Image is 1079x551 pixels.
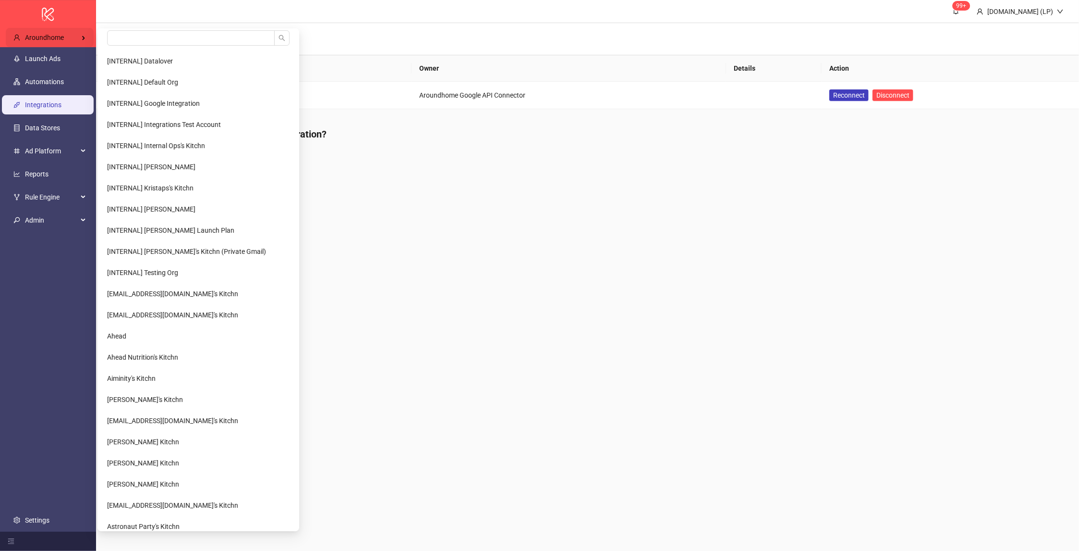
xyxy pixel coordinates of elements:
span: [EMAIL_ADDRESS][DOMAIN_NAME]'s Kitchn [107,311,238,319]
span: Ahead Nutrition's Kitchn [107,353,178,361]
span: Aiminity's Kitchn [107,375,156,382]
span: [INTERNAL] Default Org [107,78,178,86]
div: [DOMAIN_NAME] (LP) [983,6,1057,17]
span: [EMAIL_ADDRESS][DOMAIN_NAME]'s Kitchn [107,417,238,425]
a: Data Stores [25,125,60,132]
li: Select files from drive [123,177,1071,188]
span: down [1057,8,1064,15]
span: [PERSON_NAME] Kitchn [107,480,179,488]
span: menu-fold [8,538,14,545]
span: [INTERNAL] Integrations Test Account [107,121,221,128]
span: Rule Engine [25,188,78,207]
a: Launch Ads [25,55,61,63]
span: [INTERNAL] [PERSON_NAME] Launch Plan [107,226,234,234]
div: Aroundhome Google API Connector [419,90,718,100]
a: Settings [25,516,49,524]
span: [INTERNAL] Datalover [107,57,173,65]
span: [INTERNAL] Internal Ops's Kitchn [107,142,205,150]
li: Create and modify existing files [123,156,1071,167]
th: Details [726,55,822,82]
span: Admin [25,211,78,230]
span: Ahead [107,332,126,340]
span: [INTERNAL] [PERSON_NAME] [107,163,195,171]
span: [PERSON_NAME] Kitchn [107,459,179,467]
button: Disconnect [873,89,913,101]
th: Owner [412,55,726,82]
span: bell [953,8,959,14]
span: [INTERNAL] Google Integration [107,100,200,107]
span: Disconnect [876,91,909,99]
a: Integrations [25,101,61,109]
th: Action [822,55,1079,82]
span: user [13,34,20,41]
span: [EMAIL_ADDRESS][DOMAIN_NAME]'s Kitchn [107,290,238,298]
h4: What can [DOMAIN_NAME] do with this integration? [104,127,1071,141]
a: Automations [25,78,64,86]
span: [PERSON_NAME] Kitchn [107,438,179,446]
span: number [13,148,20,155]
sup: 665 [953,1,970,11]
span: [INTERNAL] [PERSON_NAME] [107,205,195,213]
span: Reconnect [833,91,865,99]
span: search [279,35,285,41]
span: [INTERNAL] [PERSON_NAME]'s Kitchn (Private Gmail) [107,248,266,255]
span: key [13,217,20,224]
span: [PERSON_NAME]'s Kitchn [107,396,183,403]
span: [INTERNAL] Kristaps's Kitchn [107,184,194,192]
button: Reconnect [829,89,869,101]
span: Astronaut Party's Kitchn [107,523,180,530]
a: Reports [25,171,48,178]
li: Create and modify folders [123,167,1071,177]
span: [INTERNAL] Testing Org [107,269,178,276]
span: [EMAIL_ADDRESS][DOMAIN_NAME]'s Kitchn [107,501,238,509]
span: Aroundhome [25,34,64,42]
span: fork [13,194,20,201]
span: Ad Platform [25,142,78,161]
span: user [977,8,983,15]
